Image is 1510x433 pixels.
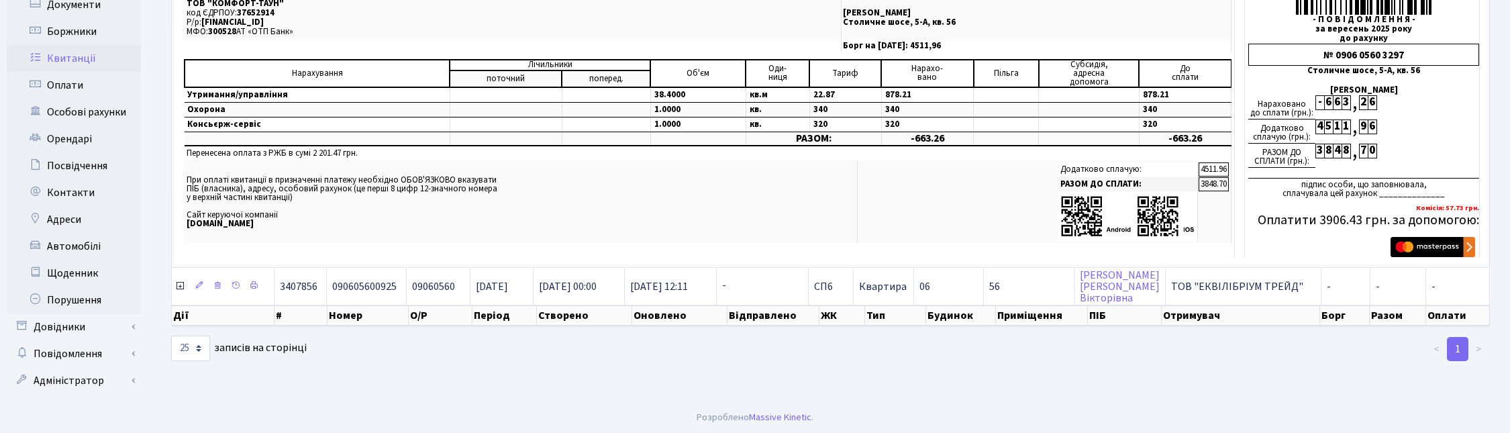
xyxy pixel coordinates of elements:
[1416,203,1479,213] b: Комісія: 57.73 грн.
[996,305,1087,326] th: Приміщення
[7,152,141,179] a: Посвідчення
[1350,95,1359,111] div: ,
[1248,86,1479,95] div: [PERSON_NAME]
[865,305,926,326] th: Тип
[1248,212,1479,228] h5: Оплатити 3906.43 грн. за допомогою:
[881,60,973,87] td: Нарахо- вано
[184,146,1231,160] td: Перенесена оплата з РЖБ в сумі 2 201.47 грн.
[1431,281,1484,292] span: -
[650,102,746,117] td: 1.0000
[1368,144,1376,158] div: 0
[1199,177,1229,191] td: 3848.70
[746,102,809,117] td: кв.
[1327,279,1331,294] span: -
[274,305,327,326] th: #
[1248,178,1479,198] div: підпис особи, що заповнювала, сплачувала цей рахунок ______________
[881,102,973,117] td: 340
[7,126,141,152] a: Орендарі
[328,305,409,326] th: Номер
[7,367,141,394] a: Адміністратор
[1058,177,1198,191] td: РАЗОМ ДО СПЛАТИ:
[746,87,809,103] td: кв.м
[989,281,1068,292] span: 56
[1248,15,1479,24] div: - П О В І Д О М Л Е Н Н Я -
[814,281,847,292] span: СП6
[809,87,881,103] td: 22.87
[472,305,537,326] th: Період
[1248,95,1315,119] div: Нараховано до сплати (грн.):
[843,42,1229,50] p: Борг на [DATE]: 4511,96
[1350,144,1359,159] div: ,
[237,7,274,19] span: 37652914
[974,60,1039,87] td: Пільга
[819,305,865,326] th: ЖК
[187,28,838,36] p: МФО: АТ «ОТП Банк»
[1359,144,1368,158] div: 7
[171,336,210,361] select: записів на сторінці
[185,117,450,132] td: Консьєрж-сервіс
[881,132,973,146] td: -663.26
[926,305,996,326] th: Будинок
[843,18,1229,27] p: Столичне шосе, 5-А, кв. 56
[749,410,811,424] a: Massive Kinetic
[184,160,857,243] td: При оплаті квитанції в призначенні платежу необхідно ОБОВ'ЯЗКОВО вказувати ПІБ (власника), адресу...
[1248,66,1479,75] div: Столичне шосе, 5-А, кв. 56
[450,60,650,70] td: Лічильники
[185,102,450,117] td: Охорона
[746,60,809,87] td: Оди- ниця
[1139,102,1231,117] td: 340
[7,45,141,72] a: Квитанції
[1248,144,1315,168] div: РАЗОМ ДО СПЛАТИ (грн.):
[1060,195,1195,238] img: apps-qrcodes.png
[7,233,141,260] a: Автомобілі
[1368,119,1376,134] div: 6
[630,279,688,294] span: [DATE] 12:11
[1368,95,1376,110] div: 6
[7,99,141,126] a: Особові рахунки
[650,117,746,132] td: 1.0000
[7,18,141,45] a: Боржники
[280,279,317,294] span: 3407856
[1376,279,1380,294] span: -
[843,9,1229,17] p: [PERSON_NAME]
[1426,305,1490,326] th: Оплати
[1139,117,1231,132] td: 320
[746,117,809,132] td: кв.
[1324,119,1333,134] div: 5
[332,279,397,294] span: 090605600925
[187,18,838,27] p: Р/р:
[1088,305,1162,326] th: ПІБ
[809,60,881,87] td: Тариф
[476,279,508,294] span: [DATE]
[7,260,141,287] a: Щоденник
[1333,119,1342,134] div: 1
[697,410,813,425] div: Розроблено .
[7,340,141,367] a: Повідомлення
[1080,268,1160,305] a: [PERSON_NAME][PERSON_NAME]Вікторівна
[1139,60,1231,87] td: До cплати
[881,117,973,132] td: 320
[1248,34,1479,43] div: до рахунку
[1342,119,1350,134] div: 1
[1315,95,1324,110] div: -
[1315,119,1324,134] div: 4
[1058,162,1198,177] td: Додатково сплачую:
[1350,119,1359,135] div: ,
[1333,144,1342,158] div: 4
[1139,87,1231,103] td: 878.21
[185,60,450,87] td: Нарахування
[1324,144,1333,158] div: 8
[201,16,264,28] span: [FINANCIAL_ID]
[1171,281,1315,292] span: ТОВ "ЕКВІЛІБРІУМ ТРЕЙД"
[1039,60,1140,87] td: Субсидія, адресна допомога
[1248,25,1479,34] div: за вересень 2025 року
[7,314,141,340] a: Довідники
[1447,337,1468,361] a: 1
[1324,95,1333,110] div: 6
[650,60,746,87] td: Об'єм
[1359,119,1368,134] div: 9
[746,132,881,146] td: РАЗОМ:
[722,281,803,292] span: -
[1248,119,1315,144] div: Додатково сплачую (грн.):
[172,305,274,326] th: Дії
